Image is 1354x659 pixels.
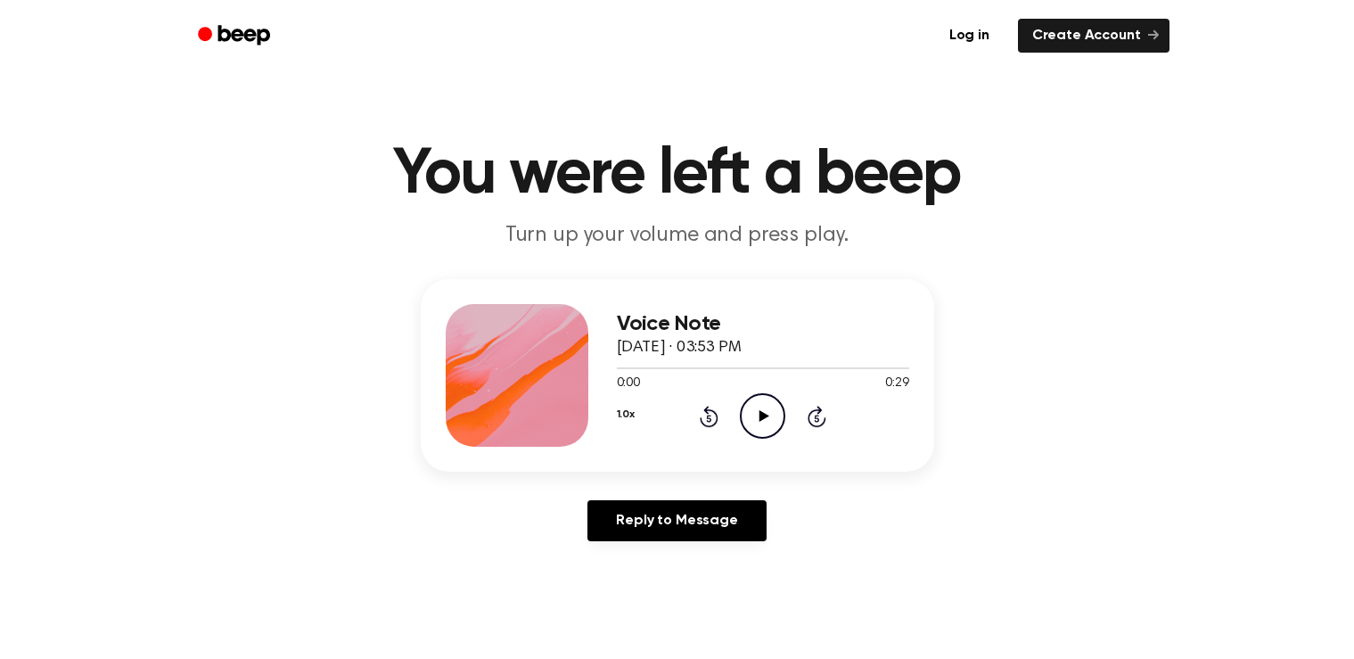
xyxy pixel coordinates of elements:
button: 1.0x [617,400,635,430]
a: Create Account [1018,19,1169,53]
a: Log in [931,15,1007,56]
span: 0:00 [617,375,640,393]
span: [DATE] · 03:53 PM [617,340,742,356]
a: Reply to Message [587,500,766,541]
h1: You were left a beep [221,143,1134,207]
h3: Voice Note [617,312,909,336]
span: 0:29 [885,375,908,393]
p: Turn up your volume and press play. [335,221,1020,251]
a: Beep [185,19,286,54]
